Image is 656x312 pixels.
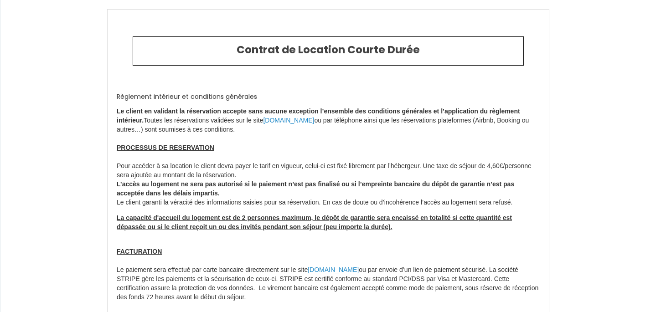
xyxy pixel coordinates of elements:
p: Toutes les réservations validées sur le site ou par téléphone ainsi que les réservations platefor... [117,107,540,207]
u: PROCESSUS DE RESERVATION [117,144,214,151]
strong: L’accès au logement ne sera pas autorisé si le paiement n’est pas finalisé ou si l’empreinte banc... [117,180,514,197]
h2: Règlement intérieur et conditions générales [117,93,540,101]
a: [DOMAIN_NAME] [308,266,359,273]
u: La capacité d'accueil du logement est de 2 personnes maximum, le dépôt de garantie sera encaissé ... [117,214,512,230]
a: [DOMAIN_NAME] [263,117,314,124]
strong: Le client en validant la réservation accepte sans aucune exception l’ensemble des conditions géné... [117,107,520,124]
h2: Contrat de Location Courte Durée [140,44,517,56]
u: FACTURATION [117,248,162,255]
